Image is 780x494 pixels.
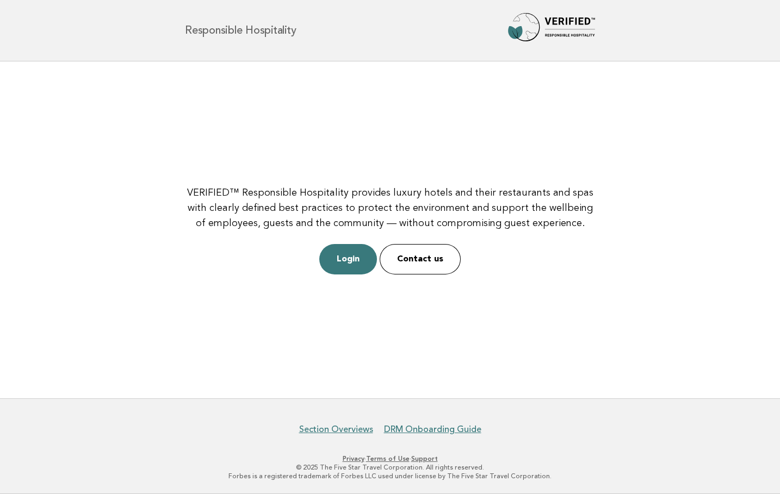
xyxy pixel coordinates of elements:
[384,424,481,435] a: DRM Onboarding Guide
[343,455,364,462] a: Privacy
[299,424,373,435] a: Section Overviews
[185,25,296,36] h1: Responsible Hospitality
[380,244,461,274] a: Contact us
[57,454,723,463] p: · ·
[411,455,438,462] a: Support
[319,244,377,274] a: Login
[366,455,410,462] a: Terms of Use
[183,185,597,231] p: VERIFIED™ Responsible Hospitality provides luxury hotels and their restaurants and spas with clea...
[508,13,595,48] img: Forbes Travel Guide
[57,463,723,472] p: © 2025 The Five Star Travel Corporation. All rights reserved.
[57,472,723,480] p: Forbes is a registered trademark of Forbes LLC used under license by The Five Star Travel Corpora...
